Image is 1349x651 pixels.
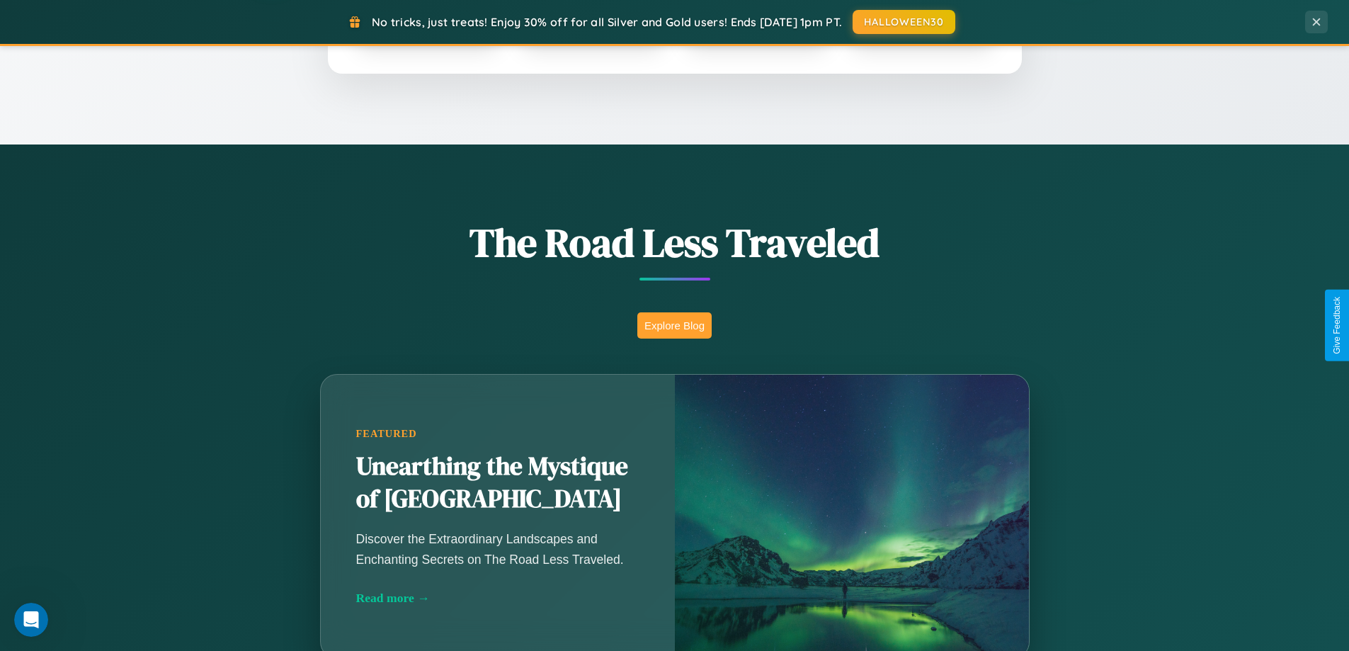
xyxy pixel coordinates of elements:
div: Give Feedback [1332,297,1342,354]
iframe: Intercom live chat [14,603,48,637]
div: Featured [356,428,639,440]
div: Read more → [356,591,639,606]
p: Discover the Extraordinary Landscapes and Enchanting Secrets on The Road Less Traveled. [356,529,639,569]
span: No tricks, just treats! Enjoy 30% off for all Silver and Gold users! Ends [DATE] 1pm PT. [372,15,842,29]
button: Explore Blog [637,312,712,339]
h2: Unearthing the Mystique of [GEOGRAPHIC_DATA] [356,451,639,516]
h1: The Road Less Traveled [250,215,1100,270]
button: HALLOWEEN30 [853,10,955,34]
